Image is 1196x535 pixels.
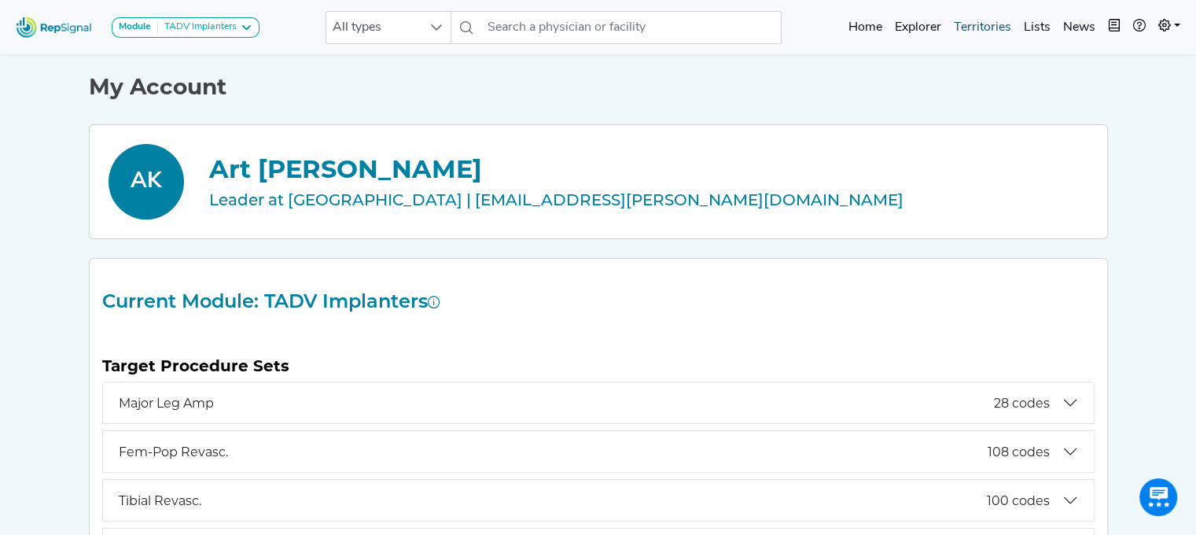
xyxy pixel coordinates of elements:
[119,22,151,31] strong: Module
[103,480,1094,521] button: Tibial Revasc.100 codes
[994,396,1050,411] span: 28 codes
[119,445,988,459] span: Fem-Pop Revasc.
[103,382,1094,423] button: Major Leg Amp28 codes
[889,12,948,43] a: Explorer
[209,150,1088,188] div: Art [PERSON_NAME]
[326,12,421,43] span: All types
[119,396,994,411] span: Major Leg Amp
[1102,12,1127,43] button: Intel Book
[89,74,1108,101] h1: My Account
[948,12,1018,43] a: Territories
[209,188,1088,212] div: Leader at [GEOGRAPHIC_DATA] | [EMAIL_ADDRESS][PERSON_NAME][DOMAIN_NAME]
[158,21,237,34] div: TADV Implanters
[93,290,1104,313] h2: Current Module: TADV Implanters
[1018,12,1057,43] a: Lists
[119,493,987,508] span: Tibial Revasc.
[988,445,1050,459] span: 108 codes
[481,11,782,44] input: Search a physician or facility
[1057,12,1102,43] a: News
[112,17,259,38] button: ModuleTADV Implanters
[102,356,1095,375] h5: Target Procedure Sets
[987,493,1050,508] span: 100 codes
[103,431,1094,472] button: Fem-Pop Revasc.108 codes
[842,12,889,43] a: Home
[109,144,184,220] div: AK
